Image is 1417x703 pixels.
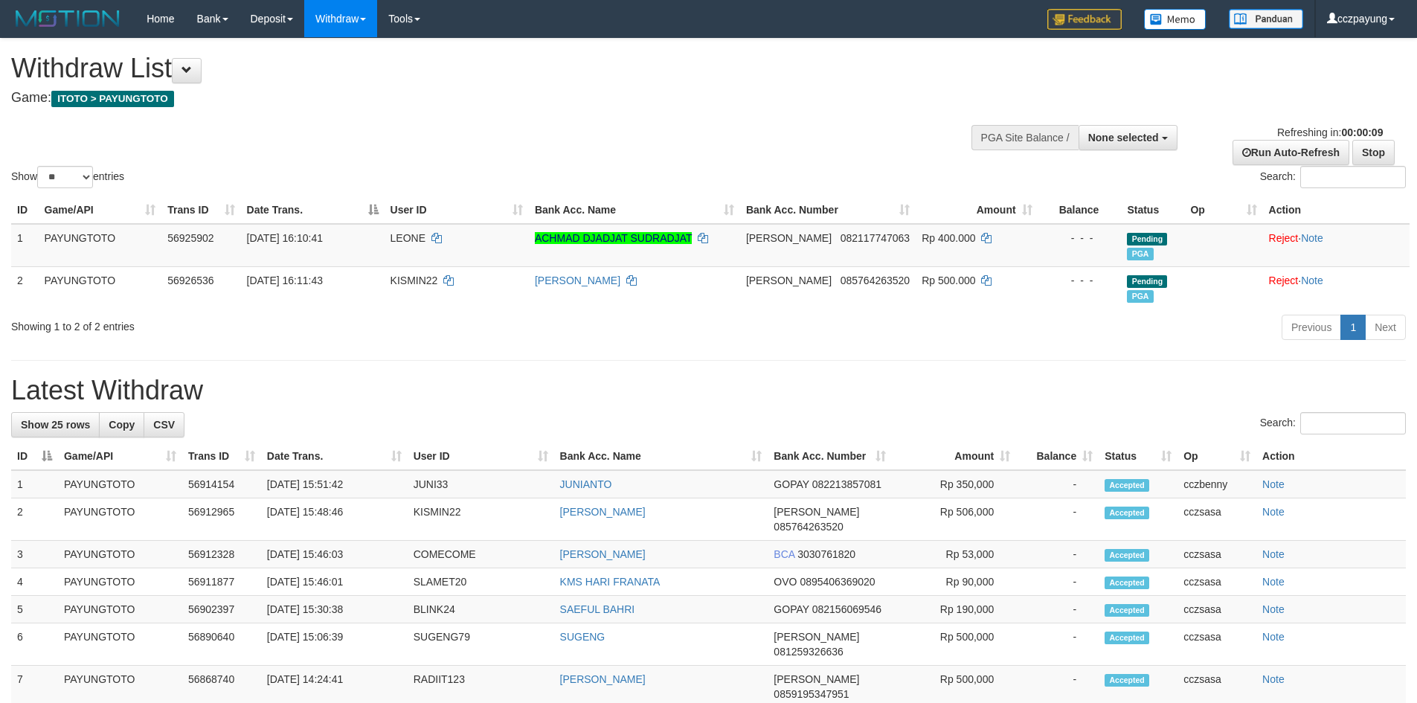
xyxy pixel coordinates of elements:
span: Copy 0859195347951 to clipboard [774,688,849,700]
td: 56911877 [182,568,261,596]
td: PAYUNGTOTO [39,266,162,309]
h4: Game: [11,91,930,106]
span: Copy 082213857081 to clipboard [812,478,881,490]
a: [PERSON_NAME] [535,275,620,286]
th: Trans ID: activate to sort column ascending [161,196,240,224]
span: Accepted [1105,577,1149,589]
th: Trans ID: activate to sort column ascending [182,443,261,470]
td: COMECOME [408,541,554,568]
td: cczsasa [1177,498,1256,541]
th: Bank Acc. Name: activate to sort column ascending [554,443,768,470]
span: Show 25 rows [21,419,90,431]
th: Action [1263,196,1410,224]
label: Search: [1260,412,1406,434]
a: SAEFUL BAHRI [560,603,635,615]
td: 6 [11,623,58,666]
span: Rp 400.000 [922,232,975,244]
th: Op: activate to sort column ascending [1184,196,1262,224]
span: [PERSON_NAME] [774,673,859,685]
span: Accepted [1105,549,1149,562]
th: Balance [1038,196,1122,224]
span: Refreshing in: [1277,126,1383,138]
td: [DATE] 15:48:46 [261,498,408,541]
a: Show 25 rows [11,412,100,437]
th: Balance: activate to sort column ascending [1016,443,1099,470]
th: User ID: activate to sort column ascending [385,196,529,224]
span: Rp 500.000 [922,275,975,286]
th: Action [1256,443,1406,470]
th: User ID: activate to sort column ascending [408,443,554,470]
td: PAYUNGTOTO [39,224,162,267]
td: Rp 506,000 [892,498,1016,541]
a: Next [1365,315,1406,340]
span: GOPAY [774,603,809,615]
a: Reject [1269,232,1299,244]
span: Accepted [1105,507,1149,519]
td: cczsasa [1177,623,1256,666]
div: Showing 1 to 2 of 2 entries [11,313,579,334]
img: Button%20Memo.svg [1144,9,1206,30]
span: Copy 3030761820 to clipboard [797,548,855,560]
span: Marked by cczgumara [1127,248,1153,260]
span: OVO [774,576,797,588]
span: Copy 085764263520 to clipboard [841,275,910,286]
th: ID [11,196,39,224]
a: Stop [1352,140,1395,165]
a: Note [1301,232,1323,244]
strong: 00:00:09 [1341,126,1383,138]
td: - [1016,623,1099,666]
a: Note [1301,275,1323,286]
th: Op: activate to sort column ascending [1177,443,1256,470]
td: 56914154 [182,470,261,498]
span: Copy 082156069546 to clipboard [812,603,881,615]
h1: Latest Withdraw [11,376,1406,405]
a: Note [1262,631,1285,643]
td: - [1016,568,1099,596]
td: SUGENG79 [408,623,554,666]
span: Copy 081259326636 to clipboard [774,646,843,658]
td: [DATE] 15:46:01 [261,568,408,596]
a: Note [1262,673,1285,685]
a: Note [1262,506,1285,518]
td: 4 [11,568,58,596]
span: Accepted [1105,674,1149,687]
td: BLINK24 [408,596,554,623]
input: Search: [1300,412,1406,434]
span: GOPAY [774,478,809,490]
td: KISMIN22 [408,498,554,541]
a: [PERSON_NAME] [560,506,646,518]
label: Search: [1260,166,1406,188]
select: Showentries [37,166,93,188]
th: Date Trans.: activate to sort column ascending [261,443,408,470]
td: PAYUNGTOTO [58,470,182,498]
th: Status [1121,196,1184,224]
td: 5 [11,596,58,623]
label: Show entries [11,166,124,188]
span: None selected [1088,132,1159,144]
td: cczbenny [1177,470,1256,498]
span: [DATE] 16:11:43 [247,275,323,286]
div: - - - [1044,273,1116,288]
a: JUNIANTO [560,478,612,490]
td: 2 [11,266,39,309]
td: cczsasa [1177,568,1256,596]
td: - [1016,541,1099,568]
a: Note [1262,548,1285,560]
td: 2 [11,498,58,541]
td: - [1016,470,1099,498]
span: Copy 082117747063 to clipboard [841,232,910,244]
a: CSV [144,412,184,437]
div: PGA Site Balance / [971,125,1079,150]
td: JUNI33 [408,470,554,498]
span: Pending [1127,233,1167,245]
span: [PERSON_NAME] [774,631,859,643]
a: KMS HARI FRANATA [560,576,661,588]
td: 56902397 [182,596,261,623]
span: [PERSON_NAME] [746,232,832,244]
td: PAYUNGTOTO [58,568,182,596]
td: Rp 190,000 [892,596,1016,623]
input: Search: [1300,166,1406,188]
td: cczsasa [1177,541,1256,568]
img: Feedback.jpg [1047,9,1122,30]
td: Rp 350,000 [892,470,1016,498]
